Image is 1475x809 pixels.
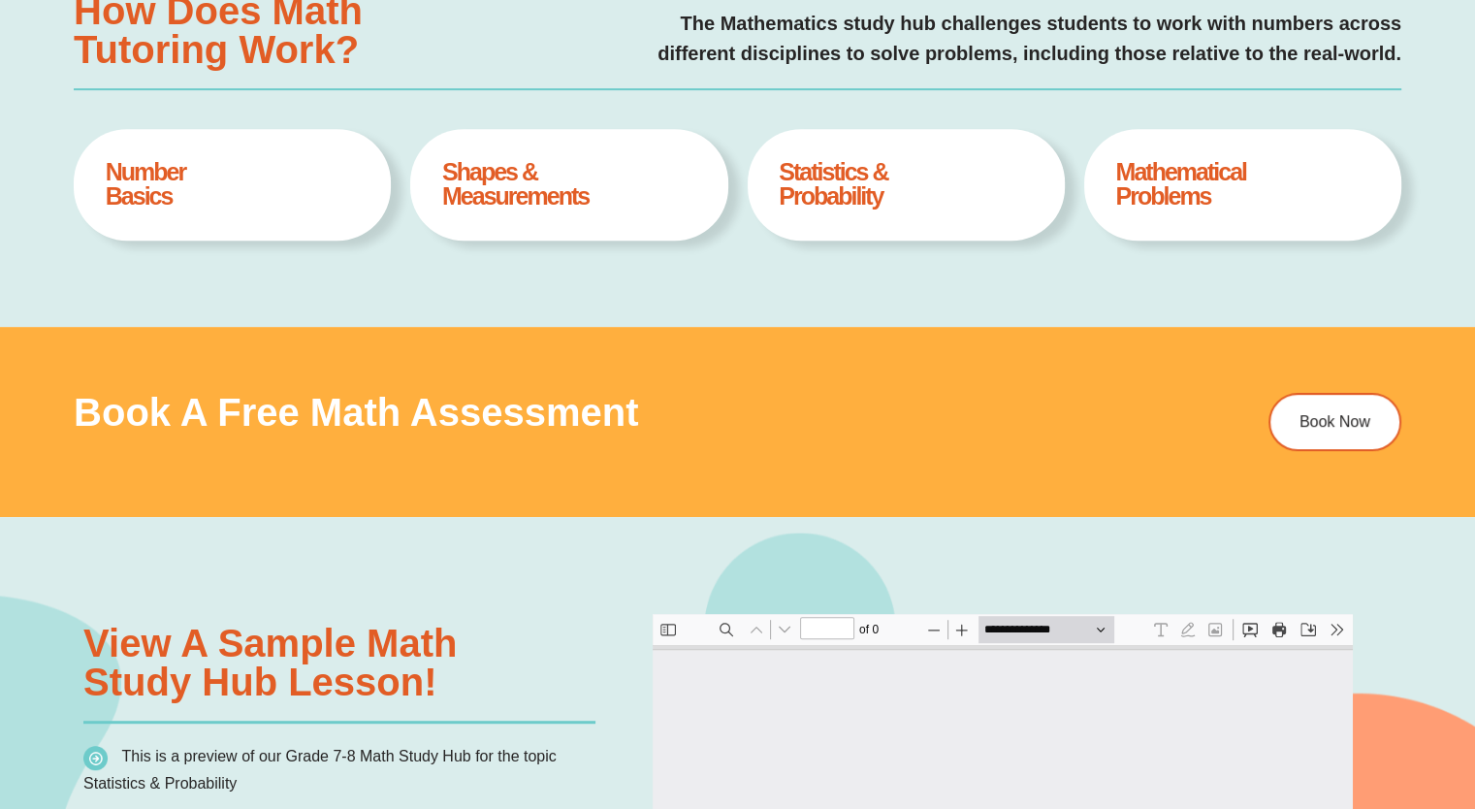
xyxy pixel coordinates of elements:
[549,2,576,29] button: Add or edit images
[83,748,557,792] span: This is a preview of our Grade 7-8 Math Study Hub for the topic Statistics & Probability
[1152,591,1475,809] iframe: Chat Widget
[395,9,1401,69] p: The Mathematics study hub challenges students to work with numbers across different disciplines t...
[442,160,696,209] h4: Shapes & Measurements
[106,160,360,209] h4: Number Basics
[1299,414,1370,430] span: Book Now
[83,624,595,701] h3: View a sample Math Study Hub lesson!
[1115,160,1369,209] h4: Mathematical Problems
[495,2,522,29] button: Text
[74,393,1120,432] h3: Book a Free Math Assessment
[83,746,108,770] img: icon-list.png
[779,160,1033,209] h4: Statistics & Probability
[522,2,549,29] button: Draw
[204,2,233,29] span: of ⁨0⁩
[1268,393,1401,451] a: Book Now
